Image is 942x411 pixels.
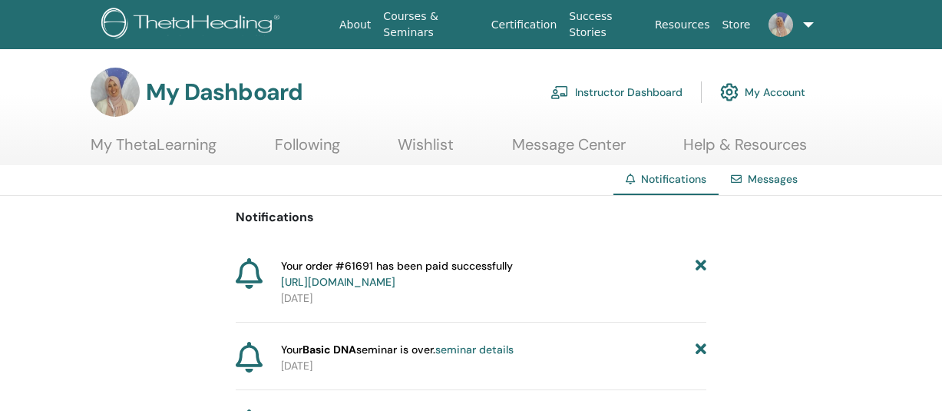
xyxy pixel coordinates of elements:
[146,78,302,106] h3: My Dashboard
[333,11,377,39] a: About
[748,172,798,186] a: Messages
[398,135,454,165] a: Wishlist
[101,8,285,42] img: logo.png
[649,11,716,39] a: Resources
[720,79,739,105] img: cog.svg
[435,343,514,356] a: seminar details
[641,172,706,186] span: Notifications
[720,75,805,109] a: My Account
[91,135,216,165] a: My ThetaLearning
[716,11,756,39] a: Store
[275,135,340,165] a: Following
[768,12,793,37] img: default.jpg
[377,2,484,47] a: Courses & Seminars
[550,85,569,99] img: chalkboard-teacher.svg
[281,275,395,289] a: [URL][DOMAIN_NAME]
[512,135,626,165] a: Message Center
[281,342,514,358] span: Your seminar is over.
[281,358,706,374] p: [DATE]
[91,68,140,117] img: default.jpg
[550,75,683,109] a: Instructor Dashboard
[236,208,707,227] p: Notifications
[281,258,513,290] span: Your order #61691 has been paid successfully
[281,290,706,307] p: [DATE]
[485,11,563,39] a: Certification
[683,135,807,165] a: Help & Resources
[563,2,649,47] a: Success Stories
[302,343,356,356] strong: Basic DNA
